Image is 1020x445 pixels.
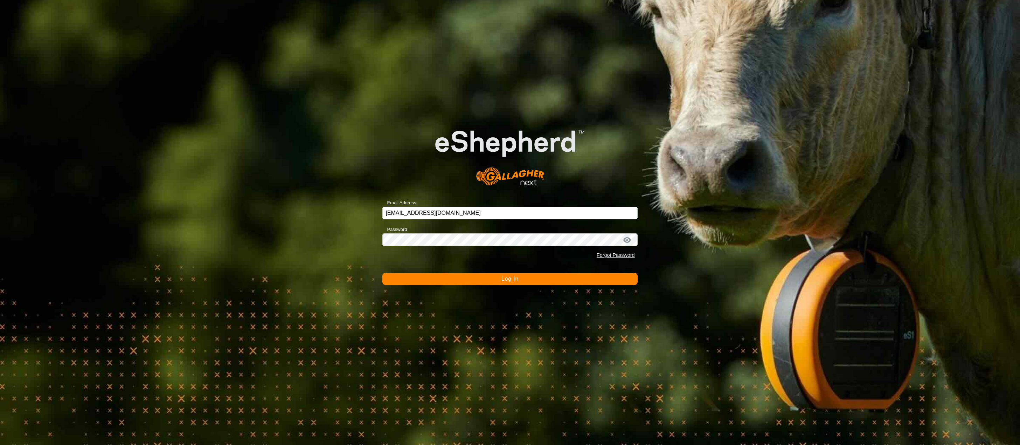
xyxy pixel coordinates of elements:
label: Password [382,226,407,233]
img: E-shepherd Logo [408,109,612,196]
span: Log In [501,276,519,282]
label: Email Address [382,199,416,206]
button: Log In [382,273,637,285]
a: Forgot Password [597,252,635,258]
input: Email Address [382,207,637,219]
